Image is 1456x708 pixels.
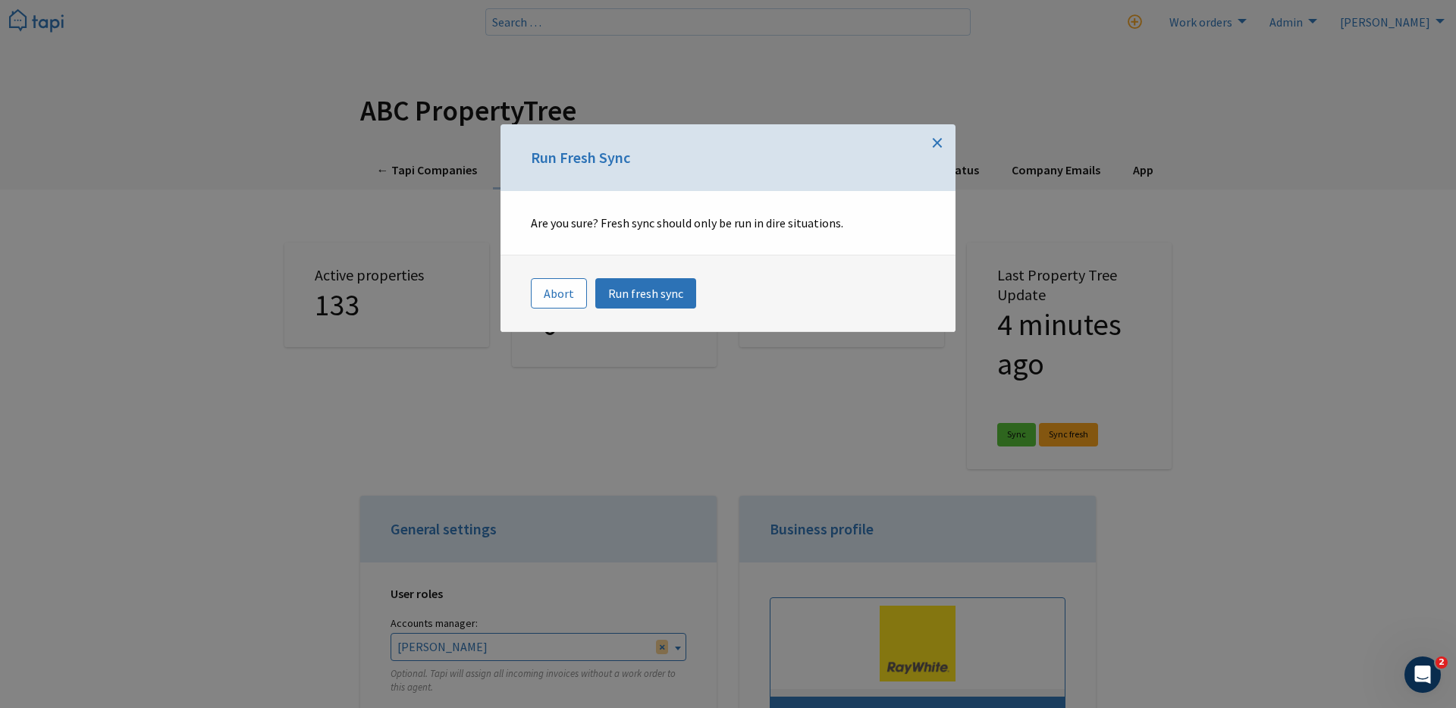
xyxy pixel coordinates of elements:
span: × [931,127,943,158]
iframe: Intercom live chat [1404,656,1441,693]
button: Close modal [531,278,587,309]
span: 2 [1436,656,1448,669]
div: Are you sure? Fresh sync should only be run in dire situations. [500,191,955,255]
button: Close modal [931,130,943,155]
h3: Run Fresh Sync [531,147,925,168]
a: Run fresh sync [595,278,696,309]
